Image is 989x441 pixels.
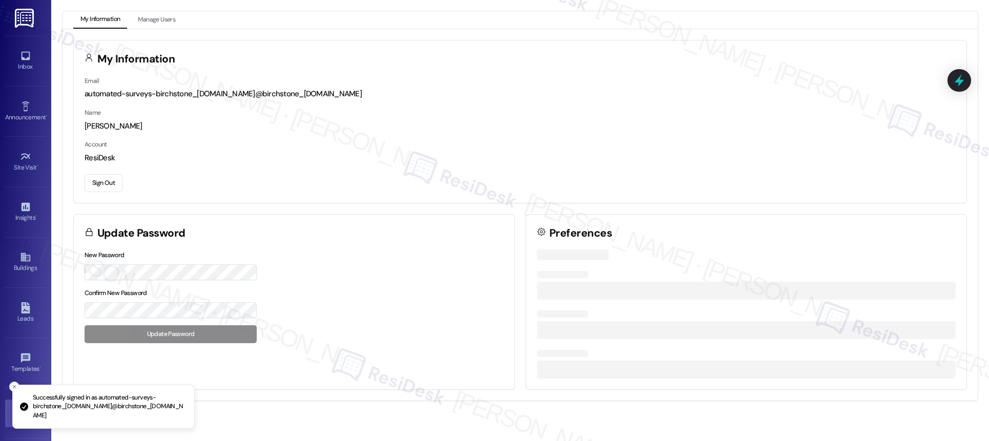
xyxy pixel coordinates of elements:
span: • [39,364,41,371]
button: My Information [73,11,127,29]
span: • [37,162,38,170]
div: ResiDesk [85,153,956,163]
label: Account [85,140,107,149]
span: • [35,213,37,220]
span: • [46,112,47,119]
img: ResiDesk Logo [15,9,36,28]
a: Site Visit • [5,148,46,176]
label: Email [85,77,99,85]
h3: Preferences [549,228,612,239]
div: [PERSON_NAME] [85,121,956,132]
a: Buildings [5,248,46,276]
a: Insights • [5,198,46,226]
a: Templates • [5,349,46,377]
label: Confirm New Password [85,289,147,297]
label: New Password [85,251,125,259]
button: Close toast [9,382,19,392]
p: Successfully signed in as automated-surveys-birchstone_[DOMAIN_NAME]@birchstone_[DOMAIN_NAME] [33,393,186,421]
a: Leads [5,299,46,327]
a: Inbox [5,47,46,75]
h3: My Information [97,54,175,65]
div: automated-surveys-birchstone_[DOMAIN_NAME]@birchstone_[DOMAIN_NAME] [85,89,956,99]
h3: Update Password [97,228,186,239]
button: Manage Users [131,11,182,29]
button: Sign Out [85,174,122,192]
a: Account [5,400,46,427]
label: Name [85,109,101,117]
